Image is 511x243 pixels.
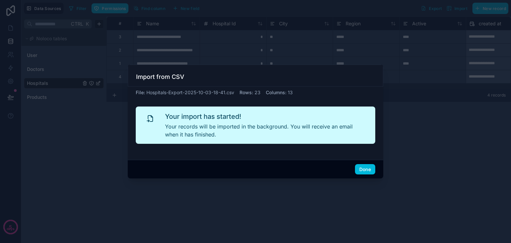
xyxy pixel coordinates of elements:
h3: Import from CSV [136,73,184,81]
p: Your records will be imported in the background. You will receive an email when it has finished. [165,122,365,138]
button: Done [355,164,375,175]
h2: Your import has started! [165,112,365,121]
span: Columns : [266,90,286,95]
span: 23 [255,90,260,95]
span: Hospitals-Export-2025-10-03-18-41.csv [146,90,234,95]
span: 13 [288,90,293,95]
span: File : [136,90,145,95]
span: Rows : [240,90,253,95]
